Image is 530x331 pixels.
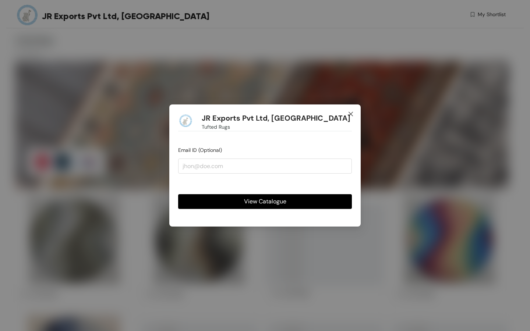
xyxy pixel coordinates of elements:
button: Close [341,104,361,124]
input: jhon@doe.com [178,159,352,173]
button: View Catalogue [178,194,352,209]
img: Buyer Portal [178,113,193,128]
span: Tufted Rugs [202,123,230,131]
span: Email ID (Optional) [178,147,222,153]
h1: JR Exports Pvt Ltd, [GEOGRAPHIC_DATA] [202,114,350,123]
span: close [348,111,354,117]
span: View Catalogue [244,197,286,206]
